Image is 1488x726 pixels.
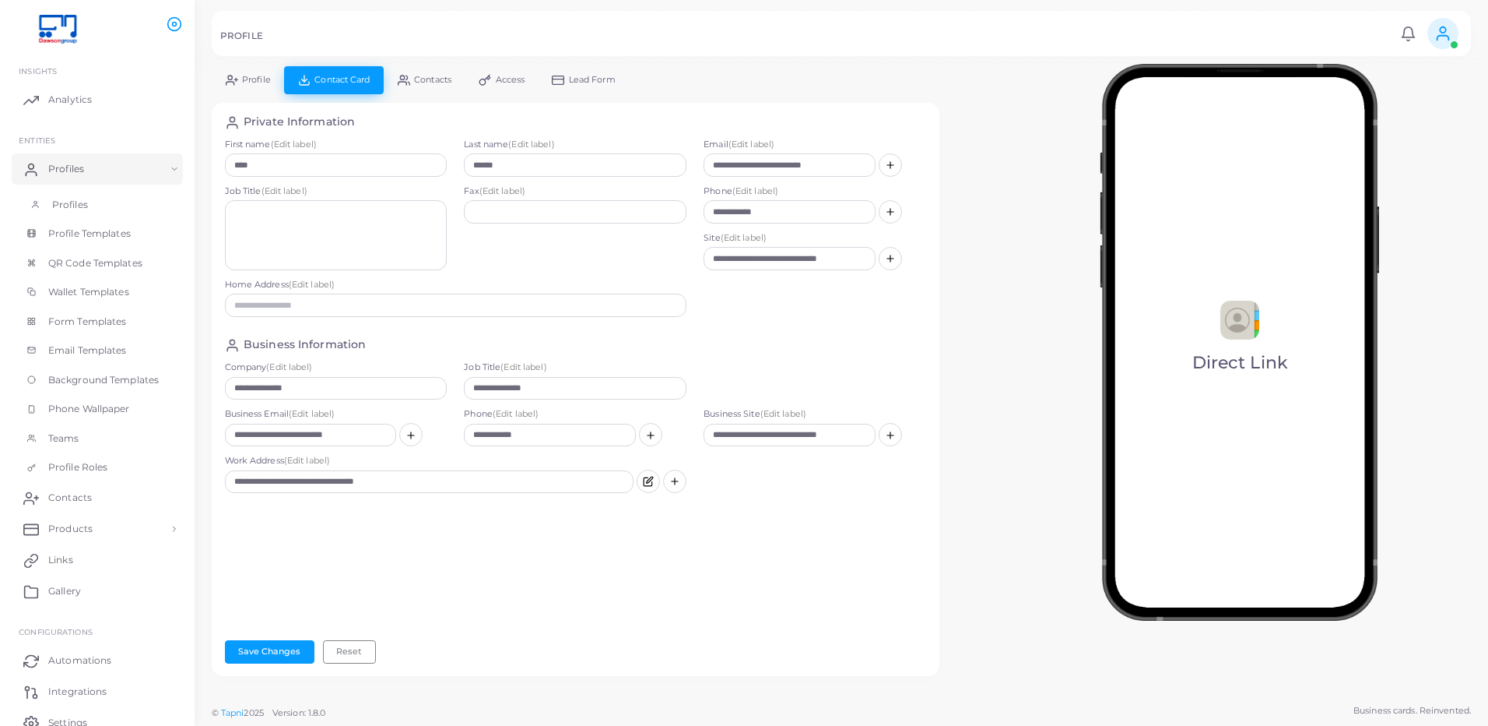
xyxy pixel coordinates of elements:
span: Integrations [48,685,107,699]
img: phone-mock.b55596b7.png [1100,64,1379,621]
h4: Business Information [244,338,366,353]
a: Analytics [12,84,183,115]
label: Phone [704,185,926,198]
a: Email Templates [12,336,183,365]
label: Home Address [225,279,687,291]
span: Background Templates [48,373,159,387]
span: © [212,707,325,720]
span: Links [48,553,73,567]
label: Job Title [225,185,447,198]
label: Company [225,361,447,374]
span: Lead Form [569,76,616,84]
span: Products [48,522,93,536]
a: Phone Wallpaper [12,394,183,424]
span: Email Templates [48,344,127,358]
label: Email [704,139,926,151]
label: Work Address [225,455,634,467]
span: Analytics [48,93,92,107]
span: QR Code Templates [48,256,142,270]
span: (Edit label) [289,408,335,419]
label: Site [704,232,926,245]
span: Contacts [48,491,92,505]
a: Profiles [12,190,183,220]
span: 2025 [244,707,263,720]
span: (Edit label) [721,232,767,243]
a: Tapni [221,707,244,718]
span: (Edit label) [479,185,525,196]
a: Integrations [12,676,183,707]
h4: Private Information [244,115,355,130]
button: Reset [323,640,376,664]
a: Form Templates [12,307,183,337]
button: Save Changes [225,640,314,664]
span: (Edit label) [732,185,778,196]
span: Teams [48,432,79,446]
label: Fax [464,185,686,198]
a: QR Code Templates [12,248,183,278]
span: (Edit label) [508,139,554,150]
span: (Edit label) [284,455,330,466]
span: (Edit label) [271,139,317,150]
span: Wallet Templates [48,285,129,299]
span: (Edit label) [728,139,774,150]
label: Job Title [464,361,686,374]
span: Form Templates [48,315,127,329]
span: Profiles [52,198,88,212]
a: Links [12,544,183,576]
span: Business cards. Reinvented. [1353,704,1471,717]
span: (Edit label) [760,408,806,419]
span: Version: 1.8.0 [272,707,326,718]
span: Profiles [48,162,84,176]
span: (Edit label) [493,408,539,419]
img: logo [14,15,100,44]
a: Profile Templates [12,219,183,248]
span: Contacts [414,76,451,84]
a: Teams [12,424,183,453]
span: Profile Templates [48,227,131,241]
a: Profile Roles [12,453,183,482]
a: Wallet Templates [12,277,183,307]
span: Profile [242,76,271,84]
a: Profiles [12,153,183,185]
span: INSIGHTS [19,66,57,76]
span: Phone Wallpaper [48,402,130,416]
span: (Edit label) [266,361,312,372]
a: Contacts [12,482,183,513]
span: Profile Roles [48,460,107,474]
label: First name [225,139,447,151]
span: ENTITIES [19,136,55,145]
h5: PROFILE [220,30,263,41]
a: Gallery [12,576,183,607]
a: Automations [12,645,183,676]
span: Contact Card [314,76,370,84]
span: Configurations [19,627,93,636]
label: Business Site [704,408,926,421]
a: Products [12,513,183,544]
label: Business Email [225,408,447,421]
span: (Edit label) [289,279,335,290]
span: Automations [48,654,111,668]
label: Last name [464,139,686,151]
span: Gallery [48,584,81,598]
label: Phone [464,408,686,421]
span: Access [496,76,525,84]
span: (Edit label) [261,185,307,196]
span: (Edit label) [500,361,546,372]
a: Background Templates [12,365,183,395]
